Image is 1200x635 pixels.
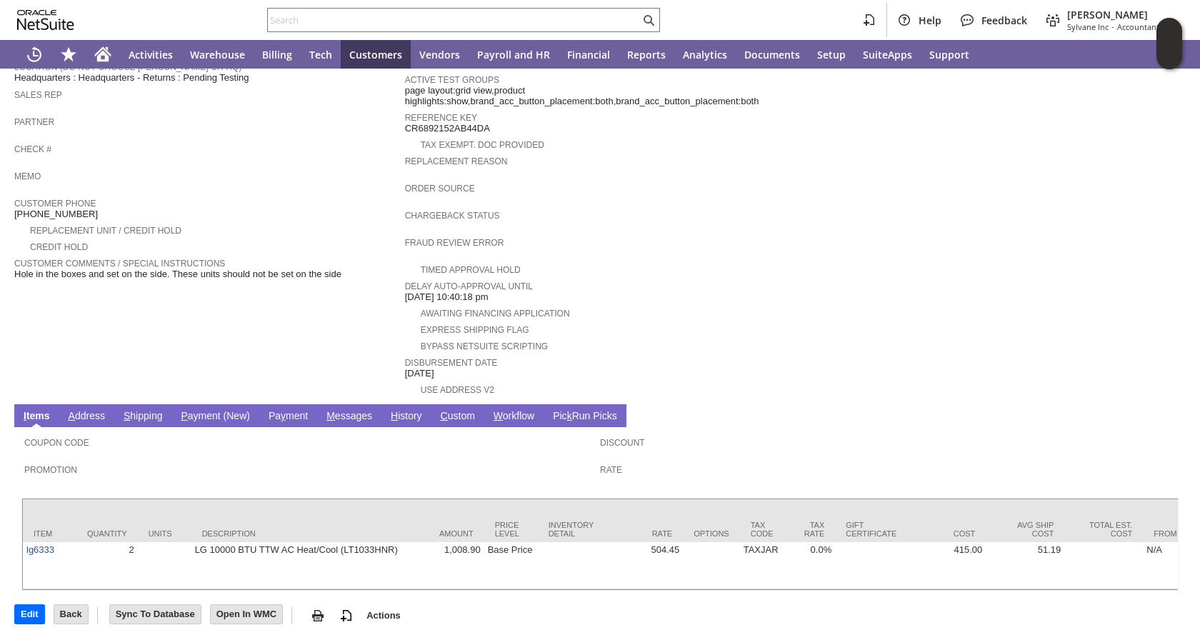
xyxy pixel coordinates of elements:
span: Sylvane Inc [1067,21,1109,32]
span: Setup [817,48,846,61]
span: CR6892152AB44DA [405,123,490,134]
input: Search [268,11,640,29]
a: Analytics [674,40,736,69]
span: Customers [349,48,402,61]
td: Base Price [484,542,538,589]
div: Item [34,529,66,538]
span: Feedback [981,14,1027,27]
a: Items [20,410,54,424]
a: Express Shipping Flag [421,325,529,335]
span: y [281,410,286,421]
span: S [124,410,130,421]
div: Quantity [87,529,127,538]
span: Activities [129,48,173,61]
div: Units [149,529,181,538]
td: 0.0% [794,542,836,589]
a: Rate [600,465,622,475]
a: SuiteApps [854,40,921,69]
div: Gift Certificate [846,521,896,538]
svg: Shortcuts [60,46,77,63]
div: Tax Rate [804,521,825,538]
a: Vendors [411,40,469,69]
span: SuiteApps [863,48,912,61]
span: page layout:grid view,product highlights:show,brand_acc_button_placement:both,brand_acc_button_pl... [405,85,789,107]
td: 2 [76,542,138,589]
a: Documents [736,40,809,69]
span: Billing [262,48,292,61]
span: Vendors [419,48,460,61]
a: Messages [323,410,376,424]
a: History [387,410,426,424]
td: 415.00 [907,542,986,589]
td: 51.19 [986,542,1064,589]
a: Billing [254,40,301,69]
a: Awaiting Financing Application [421,309,570,319]
a: Payroll and HR [469,40,559,69]
a: Active Test Groups [405,75,499,85]
a: Customer Comments / Special Instructions [14,259,225,269]
a: Address [65,410,109,424]
a: Setup [809,40,854,69]
a: Disbursement Date [405,358,498,368]
a: Fraud Review Error [405,238,504,248]
a: Tech [301,40,341,69]
span: Support [929,48,969,61]
a: Activities [120,40,181,69]
a: Customer Phone [14,199,96,209]
span: - [1111,21,1114,32]
a: lg6333 [26,544,54,555]
span: W [494,410,503,421]
a: Sales Rep [14,90,62,100]
a: Payment (New) [177,410,253,424]
div: Avg Ship Cost [996,521,1054,538]
div: Price Level [495,521,527,538]
a: Promotion [24,465,77,475]
a: Payment [265,410,311,424]
div: Amount [416,529,474,538]
a: Workflow [490,410,538,424]
a: Warehouse [181,40,254,69]
a: Use Address V2 [421,385,494,395]
a: Memo [14,171,41,181]
a: Delay Auto-Approval Until [405,281,533,291]
span: Warehouse [190,48,245,61]
span: Headquarters : Headquarters - Returns : Pending Testing [14,72,249,84]
div: Tax Code [751,521,783,538]
a: Replacement reason [405,156,508,166]
span: P [181,410,187,421]
a: Actions [361,610,406,621]
a: Replacement Unit / Credit Hold [30,226,181,236]
span: Documents [744,48,800,61]
span: Oracle Guided Learning Widget. To move around, please hold and drag [1156,44,1182,70]
a: Reports [619,40,674,69]
a: Check # [14,144,51,154]
svg: logo [17,10,74,30]
td: 1,008.90 [406,542,484,589]
a: Bypass NetSuite Scripting [421,341,548,351]
img: print.svg [309,607,326,624]
div: Shortcuts [51,40,86,69]
div: Cost [918,529,975,538]
span: [DATE] 10:40:18 pm [405,291,489,303]
a: Recent Records [17,40,51,69]
a: PickRun Picks [549,410,620,424]
a: Partner [14,117,54,127]
div: Description [202,529,395,538]
a: Order Source [405,184,475,194]
span: M [326,410,335,421]
span: [PHONE_NUMBER] [14,209,98,220]
span: H [391,410,398,421]
span: Help [919,14,941,27]
input: Sync To Database [110,605,201,624]
a: Discount [600,438,645,448]
a: Customers [341,40,411,69]
iframe: Click here to launch Oracle Guided Learning Help Panel [1156,18,1182,69]
input: Back [54,605,88,624]
span: k [567,410,572,421]
span: [PERSON_NAME] [1067,8,1174,21]
a: Timed Approval Hold [421,265,521,275]
a: Coupon Code [24,438,89,448]
a: Tax Exempt. Doc Provided [421,140,544,150]
svg: Search [640,11,657,29]
img: add-record.svg [338,607,355,624]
